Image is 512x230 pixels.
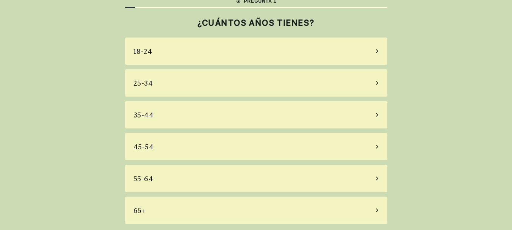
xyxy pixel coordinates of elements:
[133,110,154,120] div: 35-44
[133,78,153,88] div: 25-34
[125,18,387,28] h2: ¿CUÁNTOS AÑOS TIENES?
[133,46,152,56] div: 18-24
[133,205,146,216] div: 65+
[133,174,153,184] div: 55-64
[133,142,154,152] div: 45-54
